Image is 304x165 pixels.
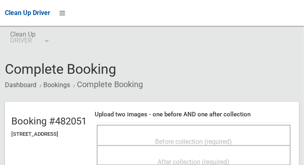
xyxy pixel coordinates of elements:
small: DRIVER [10,37,36,43]
h2: Booking #482051 [11,116,87,126]
a: Dashboard [5,81,36,89]
a: Bookings [43,81,70,89]
h4: Upload two images - one before AND one after collection [95,111,293,118]
a: Clean Up Driver [5,7,50,19]
a: Clean UpDRIVER [5,26,53,52]
span: Complete Booking [5,61,116,77]
span: Clean Up [10,31,48,43]
li: Complete Booking [71,77,143,92]
h5: [STREET_ADDRESS] [11,131,87,137]
span: Before collection (required) [155,138,232,146]
span: Clean Up Driver [5,9,50,17]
